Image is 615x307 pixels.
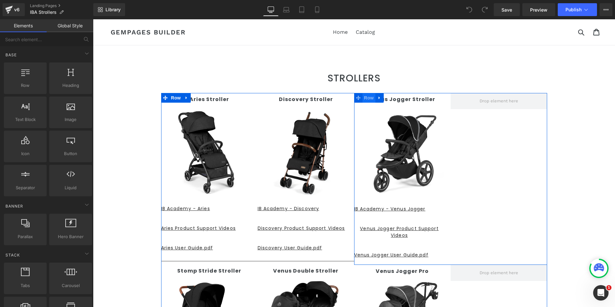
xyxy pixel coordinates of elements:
span: Image [51,116,90,123]
strong: Aries Stroller [96,76,136,84]
u: IB Academy - Discovery [165,186,226,192]
span: Liquid [51,184,90,191]
a: Global Style [47,19,93,32]
u: Venus Jogger Product Support Videos [267,206,345,219]
a: v6 [3,3,25,16]
a: Preview [522,3,555,16]
div: v6 [13,5,21,14]
span: Carousel [51,282,90,289]
span: 1 [606,285,611,290]
a: Laptop [279,3,294,16]
u: Discovery User Guide.pdf [165,225,229,232]
span: Parallax [6,233,45,240]
span: Preview [530,6,547,13]
a: Expand / Collapse [89,74,98,83]
span: Separator [6,184,45,191]
input: Search [483,6,501,19]
iframe: Intercom live chat [593,285,609,301]
a: IB Academy - Venus Jogger [261,183,358,196]
strong: Discovery Stroller [186,76,240,84]
a: Tablet [294,3,309,16]
a: Home [237,8,258,18]
span: Row [270,74,282,83]
span: IBA Strollers [30,10,57,15]
span: Button [51,150,90,157]
span: Row [77,74,89,83]
button: Redo [478,3,491,16]
a: Aries Product Support Videos [68,202,165,216]
span: Publish [565,7,582,12]
a: Venus Jogger Product Support Videos [261,203,358,223]
span: Banner [5,203,24,209]
span: Icon [6,150,45,157]
u: Aries Product Support Videos [68,206,143,212]
u: IB Academy - Venus Jogger [261,186,333,193]
strong: Venus Jogger Stroller [276,76,342,84]
span: Save [501,6,512,13]
h1: STROLLERS [73,53,449,65]
u: Discovery Product Support Videos [165,206,252,212]
span: Hero Banner [51,233,90,240]
a: GemPages Builder [18,9,93,17]
span: Text Block [6,116,45,123]
a: Aries User Guide.pdf [68,222,165,235]
u: IB Academy - Aries [68,186,117,192]
button: More [600,3,612,16]
a: IB Academy - Aries [68,183,165,196]
a: Discovery User Guide.pdf [165,222,261,235]
span: Row [6,82,45,89]
span: Stack [5,252,21,258]
u: Venus Jogger User Guide.pdf [261,232,335,239]
u: Aries User Guide.pdf [68,225,120,232]
a: Catalog [260,8,285,18]
span: Library [106,7,121,13]
strong: Venus Jogger Pro [283,248,336,256]
a: Landing Pages [30,3,93,8]
strong: Venus Double Stroller [180,248,245,255]
button: Publish [558,3,597,16]
a: Venus Jogger User Guide.pdf [261,229,358,242]
button: Undo [463,3,476,16]
span: Heading [51,82,90,89]
span: Tabs [6,282,45,289]
a: IB Academy - Discovery [165,183,261,196]
a: Discovery Product Support Videos [165,202,261,216]
a: Mobile [309,3,325,16]
a: New Library [93,3,125,16]
a: Desktop [263,3,279,16]
strong: Stomp Stride Stroller [84,248,148,255]
span: Base [5,52,17,58]
a: Expand / Collapse [282,74,291,83]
